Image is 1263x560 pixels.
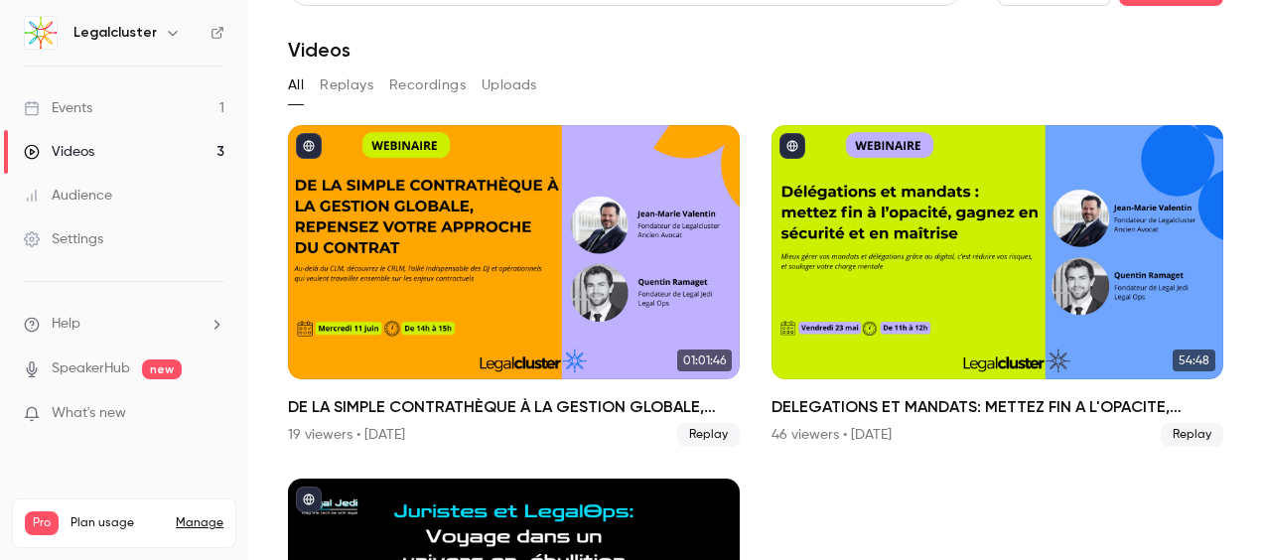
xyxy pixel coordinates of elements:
span: Plan usage [70,515,164,531]
a: SpeakerHub [52,358,130,379]
h6: Legalcluster [73,23,157,43]
h2: DE LA SIMPLE CONTRATHÈQUE À LA GESTION GLOBALE, REPENSEZ VOTRE APPROCHE DU CONTRAT [288,395,740,419]
h2: DELEGATIONS ET MANDATS: METTEZ FIN A L'OPACITE, GAGNEZ EN SECURITE ET EN MAITRISE [772,395,1223,419]
span: Help [52,314,80,335]
img: Legalcluster [25,17,57,49]
a: Manage [176,515,223,531]
li: help-dropdown-opener [24,314,224,335]
div: Events [24,98,92,118]
li: DE LA SIMPLE CONTRATHÈQUE À LA GESTION GLOBALE, REPENSEZ VOTRE APPROCHE DU CONTRAT [288,125,740,447]
div: Audience [24,186,112,206]
div: 19 viewers • [DATE] [288,425,405,445]
iframe: Noticeable Trigger [201,405,224,423]
div: Settings [24,229,103,249]
span: 54:48 [1173,350,1215,371]
div: 46 viewers • [DATE] [772,425,892,445]
a: 01:01:46DE LA SIMPLE CONTRATHÈQUE À LA GESTION GLOBALE, REPENSEZ VOTRE APPROCHE DU CONTRAT19 view... [288,125,740,447]
span: Replay [677,423,740,447]
button: Uploads [482,70,537,101]
li: DELEGATIONS ET MANDATS: METTEZ FIN A L'OPACITE, GAGNEZ EN SECURITE ET EN MAITRISE [772,125,1223,447]
span: new [142,359,182,379]
button: published [296,487,322,512]
span: Replay [1161,423,1223,447]
div: Videos [24,142,94,162]
a: 54:48DELEGATIONS ET MANDATS: METTEZ FIN A L'OPACITE, GAGNEZ EN SECURITE ET EN MAITRISE46 viewers ... [772,125,1223,447]
span: Pro [25,511,59,535]
span: 01:01:46 [677,350,732,371]
button: All [288,70,304,101]
button: published [296,133,322,159]
button: Replays [320,70,373,101]
button: Recordings [389,70,466,101]
h1: Videos [288,38,351,62]
button: published [779,133,805,159]
span: What's new [52,403,126,424]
